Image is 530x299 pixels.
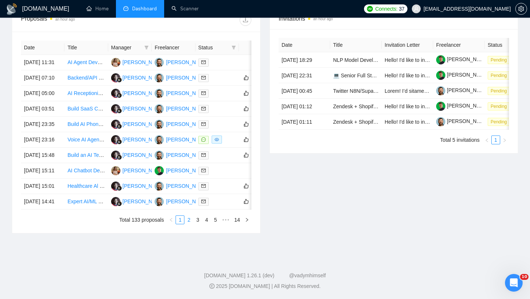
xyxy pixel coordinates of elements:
[64,179,108,194] td: Healthcare Al Chatbot Development (n8n+ Appointment Scheduling)
[111,182,120,191] img: SS
[111,74,165,80] a: SS[PERSON_NAME]
[279,99,330,114] td: [DATE] 01:12
[119,215,164,224] li: Total 133 proposals
[132,6,157,12] span: Dashboard
[209,284,215,289] span: copyright
[243,215,251,224] button: right
[244,121,249,127] span: like
[436,118,489,124] a: [PERSON_NAME]
[21,14,136,26] div: Proposals
[21,194,64,210] td: [DATE] 14:41
[193,215,202,224] li: 3
[155,73,164,82] img: VK
[111,89,120,98] img: SS
[242,182,251,190] button: like
[67,198,214,204] a: Expert AI/ML Developer for Forex CFD Trading Bot (Major pairs)
[111,198,165,204] a: SS[PERSON_NAME]
[201,137,206,142] span: message
[155,198,208,204] a: VK[PERSON_NAME]
[488,72,513,78] a: Pending
[21,70,64,86] td: [DATE] 07:10
[488,57,513,63] a: Pending
[242,89,251,98] button: like
[155,166,164,175] img: MB
[67,90,233,96] a: AI Receptionist Workflow Development with n8n, ElevenLabs, and Twilio
[111,120,120,129] img: SS
[194,216,202,224] a: 3
[64,132,108,148] td: Voice AI Agent Development
[67,59,187,65] a: AI Agent Development for Freelance Work Validation
[155,105,208,111] a: VK[PERSON_NAME]
[21,101,64,117] td: [DATE] 03:51
[117,124,122,129] img: gigradar-bm.png
[155,197,164,206] img: VK
[313,17,333,21] time: an hour ago
[242,73,251,82] button: like
[242,197,251,206] button: like
[64,41,108,55] th: Title
[202,215,211,224] li: 4
[166,89,208,97] div: [PERSON_NAME]
[279,114,330,130] td: [DATE] 01:11
[502,138,507,143] span: right
[21,163,64,179] td: [DATE] 15:11
[244,198,249,204] span: like
[201,91,206,95] span: mail
[244,90,249,96] span: like
[111,136,165,142] a: SS[PERSON_NAME]
[279,38,330,52] th: Date
[500,136,509,144] button: right
[117,186,122,191] img: gigradar-bm.png
[123,6,128,11] span: dashboard
[64,86,108,101] td: AI Receptionist Workflow Development with n8n, ElevenLabs, and Twilio
[166,120,208,128] div: [PERSON_NAME]
[215,137,219,142] span: eye
[176,215,184,224] li: 1
[111,151,120,160] img: SS
[202,216,211,224] a: 4
[155,74,208,80] a: VK[PERSON_NAME]
[123,197,165,205] div: [PERSON_NAME]
[21,41,64,55] th: Date
[166,166,208,175] div: [PERSON_NAME]
[436,72,489,78] a: [PERSON_NAME]
[279,68,330,83] td: [DATE] 22:31
[166,197,208,205] div: [PERSON_NAME]
[414,6,419,11] span: user
[242,151,251,159] button: like
[516,6,527,12] span: setting
[86,6,109,12] a: homeHome
[201,75,206,80] span: mail
[330,114,382,130] td: Zendesk + Shopify Plus + Google Drive AI Integration (Flat-Rate Project)
[333,73,485,78] a: 💻 Senior Full Stack Engineer (Next.js + FastAPI + AI Integrations)
[67,152,191,158] a: Build an AI Text Humanizer Tool (Bypass AI Detectors)
[184,215,193,224] li: 2
[201,153,206,157] span: mail
[123,58,165,66] div: [PERSON_NAME]
[330,99,382,114] td: Zendesk + Shopify Plus + Google Drive AI Integration (Flat-Rate Project)
[245,218,249,222] span: right
[155,152,208,158] a: VK[PERSON_NAME]
[211,216,219,224] a: 5
[155,120,164,129] img: VK
[244,152,249,158] span: like
[166,105,208,113] div: [PERSON_NAME]
[111,167,165,173] a: AV[PERSON_NAME]
[166,182,208,190] div: [PERSON_NAME]
[330,68,382,83] td: 💻 Senior Full Stack Engineer (Next.js + FastAPI + AI Integrations)
[166,151,208,159] div: [PERSON_NAME]
[155,58,164,67] img: VK
[111,59,165,65] a: AV[PERSON_NAME]
[123,89,165,97] div: [PERSON_NAME]
[166,58,208,66] div: [PERSON_NAME]
[201,199,206,204] span: mail
[492,136,500,144] a: 1
[436,56,489,62] a: [PERSON_NAME]
[242,135,251,144] button: like
[289,272,326,278] a: @vadymhimself
[244,183,249,189] span: like
[117,155,122,160] img: gigradar-bm.png
[166,74,208,82] div: [PERSON_NAME]
[232,45,236,50] span: filter
[21,86,64,101] td: [DATE] 05:00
